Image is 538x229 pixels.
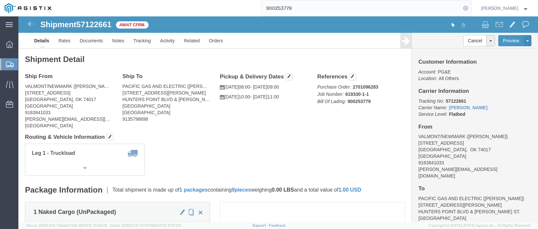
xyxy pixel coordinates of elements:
span: Copyright © [DATE]-[DATE] Agistix Inc., All Rights Reserved [429,223,530,228]
button: [PERSON_NAME] [480,4,529,12]
span: Client: 2025.21.0-7d7479b [110,223,181,227]
a: Support [252,223,269,227]
span: [DATE] 11:37:29 [155,223,181,227]
iframe: FS Legacy Container [18,16,538,222]
a: Feedback [269,223,286,227]
input: Search for shipment number, reference number [261,0,461,16]
span: [DATE] 10:09:35 [81,223,107,227]
img: logo [5,3,51,13]
span: Server: 2025.21.0-769a9a7b8c3 [26,223,107,227]
span: JJ Bighorse [481,5,518,12]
